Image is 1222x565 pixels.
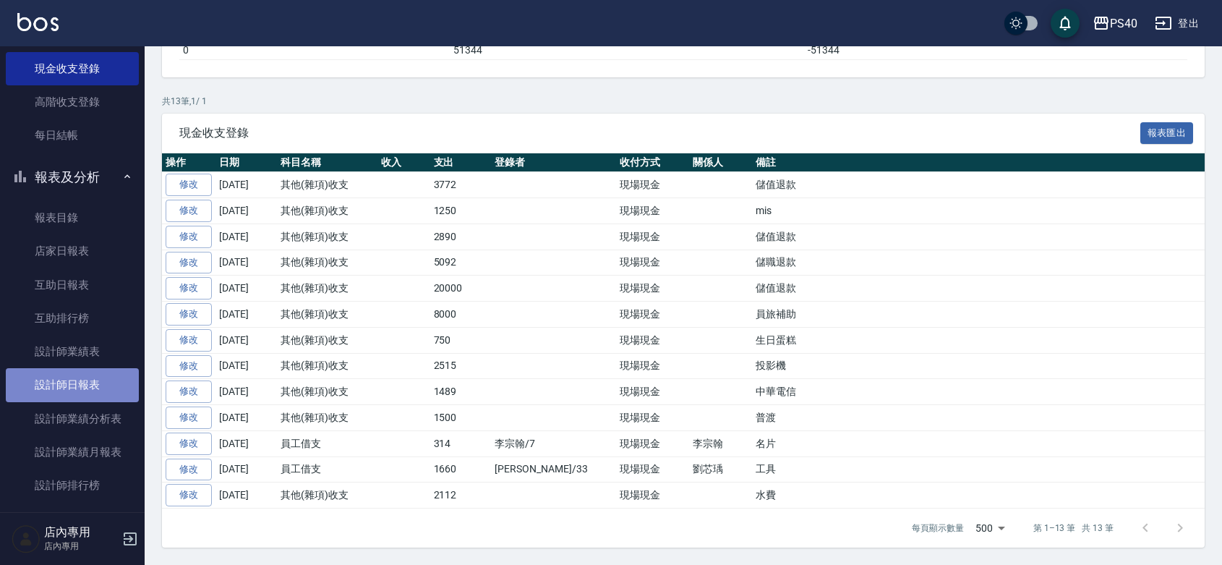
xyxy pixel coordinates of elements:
[752,405,1205,431] td: 普渡
[616,153,689,172] th: 收付方式
[277,276,377,302] td: 其他(雜項)收支
[430,276,492,302] td: 20000
[616,172,689,198] td: 現場現金
[912,522,964,535] p: 每頁顯示數量
[430,224,492,250] td: 2890
[215,198,277,224] td: [DATE]
[215,250,277,276] td: [DATE]
[689,456,752,483] td: 劉芯瑀
[277,302,377,328] td: 其他(雜項)收支
[752,327,1205,353] td: 生日蛋糕
[215,483,277,509] td: [DATE]
[277,327,377,353] td: 其他(雜項)收支
[6,502,139,535] a: 服務扣項明細表
[616,483,689,509] td: 現場現金
[616,198,689,224] td: 現場現金
[752,153,1205,172] th: 備註
[166,355,212,378] a: 修改
[215,327,277,353] td: [DATE]
[430,198,492,224] td: 1250
[277,483,377,509] td: 其他(雜項)收支
[6,368,139,402] a: 設計師日報表
[1033,522,1114,535] p: 第 1–13 筆 共 13 筆
[430,327,492,353] td: 750
[752,172,1205,198] td: 儲值退款
[6,302,139,335] a: 互助排行榜
[616,327,689,353] td: 現場現金
[430,250,492,276] td: 5092
[277,430,377,456] td: 員工借支
[1140,122,1194,145] button: 報表匯出
[377,153,430,172] th: 收入
[430,430,492,456] td: 314
[6,52,139,85] a: 現金收支登錄
[450,41,805,59] td: 51344
[277,153,377,172] th: 科目名稱
[6,436,139,469] a: 設計師業績月報表
[215,430,277,456] td: [DATE]
[215,379,277,405] td: [DATE]
[430,353,492,379] td: 2515
[166,381,212,403] a: 修改
[970,509,1010,548] div: 500
[752,430,1205,456] td: 名片
[689,430,752,456] td: 李宗翰
[179,41,450,59] td: 0
[277,250,377,276] td: 其他(雜項)收支
[215,302,277,328] td: [DATE]
[1051,9,1080,38] button: save
[6,268,139,302] a: 互助日報表
[166,226,212,248] a: 修改
[491,430,616,456] td: 李宗翰/7
[616,379,689,405] td: 現場現金
[689,153,752,172] th: 關係人
[277,353,377,379] td: 其他(雜項)收支
[6,119,139,152] a: 每日結帳
[166,252,212,274] a: 修改
[277,172,377,198] td: 其他(雜項)收支
[162,153,215,172] th: 操作
[166,433,212,455] a: 修改
[166,484,212,506] a: 修改
[215,153,277,172] th: 日期
[179,126,1140,140] span: 現金收支登錄
[616,430,689,456] td: 現場現金
[166,277,212,300] a: 修改
[215,353,277,379] td: [DATE]
[752,379,1205,405] td: 中華電信
[215,172,277,198] td: [DATE]
[6,402,139,436] a: 設計師業績分析表
[166,459,212,481] a: 修改
[1087,9,1143,38] button: PS40
[616,250,689,276] td: 現場現金
[277,224,377,250] td: 其他(雜項)收支
[430,456,492,483] td: 1660
[1110,14,1137,33] div: PS40
[277,456,377,483] td: 員工借支
[166,407,212,429] a: 修改
[17,13,59,31] img: Logo
[6,201,139,234] a: 報表目錄
[166,200,212,222] a: 修改
[6,85,139,119] a: 高階收支登錄
[616,302,689,328] td: 現場現金
[430,379,492,405] td: 1489
[430,405,492,431] td: 1500
[6,335,139,368] a: 設計師業績表
[277,405,377,431] td: 其他(雜項)收支
[166,329,212,352] a: 修改
[1149,10,1205,37] button: 登出
[752,276,1205,302] td: 儲值退款
[430,302,492,328] td: 8000
[616,405,689,431] td: 現場現金
[491,456,616,483] td: [PERSON_NAME]/33
[752,302,1205,328] td: 員旅補助
[162,95,1205,108] p: 共 13 筆, 1 / 1
[752,353,1205,379] td: 投影機
[215,405,277,431] td: [DATE]
[491,153,616,172] th: 登錄者
[277,198,377,224] td: 其他(雜項)收支
[430,172,492,198] td: 3772
[215,276,277,302] td: [DATE]
[6,234,139,268] a: 店家日報表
